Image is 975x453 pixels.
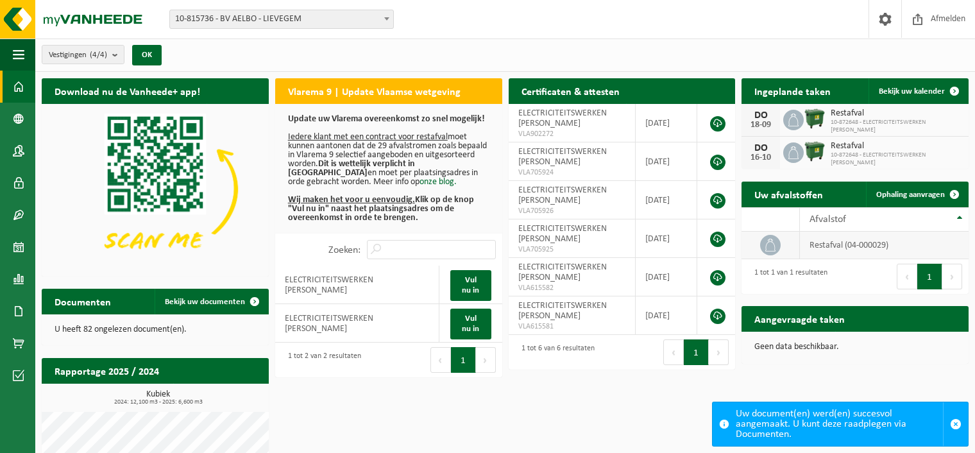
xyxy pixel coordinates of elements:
div: Uw document(en) werd(en) succesvol aangemaakt. U kunt deze raadplegen via Documenten. [736,402,943,446]
div: DO [748,110,774,121]
span: ELECTRICITEITSWERKEN [PERSON_NAME] [518,262,607,282]
span: VLA902272 [518,129,626,139]
td: ELECTRICITEITSWERKEN [PERSON_NAME] [275,266,439,304]
b: Klik op de knop "Vul nu in" naast het plaatsingsadres om de overeenkomst in orde te brengen. [288,195,474,223]
p: U heeft 82 ongelezen document(en). [55,325,256,334]
a: Vul nu in [450,309,491,339]
span: VLA705924 [518,167,626,178]
span: ELECTRICITEITSWERKEN [PERSON_NAME] [518,185,607,205]
span: 10-872648 - ELECTRICITEITSWERKEN [PERSON_NAME] [831,119,962,134]
h2: Download nu de Vanheede+ app! [42,78,213,103]
a: onze blog. [420,177,457,187]
span: Ophaling aanvragen [876,191,945,199]
span: 2024: 12,100 m3 - 2025: 6,600 m3 [48,399,269,406]
span: Restafval [831,141,962,151]
button: Vestigingen(4/4) [42,45,124,64]
button: Next [709,339,729,365]
button: 1 [684,339,709,365]
div: 1 tot 6 van 6 resultaten [515,338,595,366]
span: ELECTRICITEITSWERKEN [PERSON_NAME] [518,108,607,128]
span: ELECTRICITEITSWERKEN [PERSON_NAME] [518,224,607,244]
p: Geen data beschikbaar. [754,343,956,352]
span: VLA705926 [518,206,626,216]
span: 10-872648 - ELECTRICITEITSWERKEN [PERSON_NAME] [831,151,962,167]
count: (4/4) [90,51,107,59]
span: 10-815736 - BV AELBO - LIEVEGEM [169,10,394,29]
td: [DATE] [636,181,697,219]
h2: Ingeplande taken [742,78,844,103]
button: Next [476,347,496,373]
span: Vestigingen [49,46,107,65]
a: Bekijk rapportage [173,383,267,409]
span: VLA615582 [518,283,626,293]
button: Next [942,264,962,289]
a: Vul nu in [450,270,491,301]
a: Bekijk uw kalender [869,78,967,104]
h2: Aangevraagde taken [742,306,858,331]
h2: Vlarema 9 | Update Vlaamse wetgeving [275,78,473,103]
span: ELECTRICITEITSWERKEN [PERSON_NAME] [518,147,607,167]
td: [DATE] [636,219,697,258]
a: Ophaling aanvragen [866,182,967,207]
p: moet kunnen aantonen dat de 29 afvalstromen zoals bepaald in Vlarema 9 selectief aangeboden en ui... [288,115,489,223]
div: 1 tot 2 van 2 resultaten [282,346,361,374]
td: [DATE] [636,258,697,296]
span: Restafval [831,108,962,119]
h2: Uw afvalstoffen [742,182,836,207]
td: ELECTRICITEITSWERKEN [PERSON_NAME] [275,304,439,343]
td: restafval (04-000029) [800,232,969,259]
span: ELECTRICITEITSWERKEN [PERSON_NAME] [518,301,607,321]
div: 1 tot 1 van 1 resultaten [748,262,827,291]
div: DO [748,143,774,153]
td: [DATE] [636,142,697,181]
button: 1 [451,347,476,373]
label: Zoeken: [328,245,360,255]
button: Previous [430,347,451,373]
span: Bekijk uw kalender [879,87,945,96]
img: WB-1100-HPE-GN-01 [804,141,826,162]
span: Afvalstof [810,214,846,225]
img: Download de VHEPlus App [42,104,269,274]
span: VLA615581 [518,321,626,332]
button: OK [132,45,162,65]
b: Update uw Vlarema overeenkomst zo snel mogelijk! [288,114,485,124]
span: Bekijk uw documenten [165,298,245,306]
td: [DATE] [636,296,697,335]
button: Previous [663,339,684,365]
u: Wij maken het voor u eenvoudig. [288,195,415,205]
h2: Rapportage 2025 / 2024 [42,358,172,383]
div: 18-09 [748,121,774,130]
button: 1 [917,264,942,289]
h3: Kubiek [48,390,269,406]
a: Bekijk uw documenten [155,289,267,314]
td: [DATE] [636,104,697,142]
button: Previous [897,264,917,289]
img: WB-1100-HPE-GN-01 [804,108,826,130]
span: VLA705925 [518,244,626,255]
b: Dit is wettelijk verplicht in [GEOGRAPHIC_DATA] [288,159,415,178]
span: 10-815736 - BV AELBO - LIEVEGEM [170,10,393,28]
div: 16-10 [748,153,774,162]
h2: Certificaten & attesten [509,78,632,103]
h2: Documenten [42,289,124,314]
u: Iedere klant met een contract voor restafval [288,132,448,142]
